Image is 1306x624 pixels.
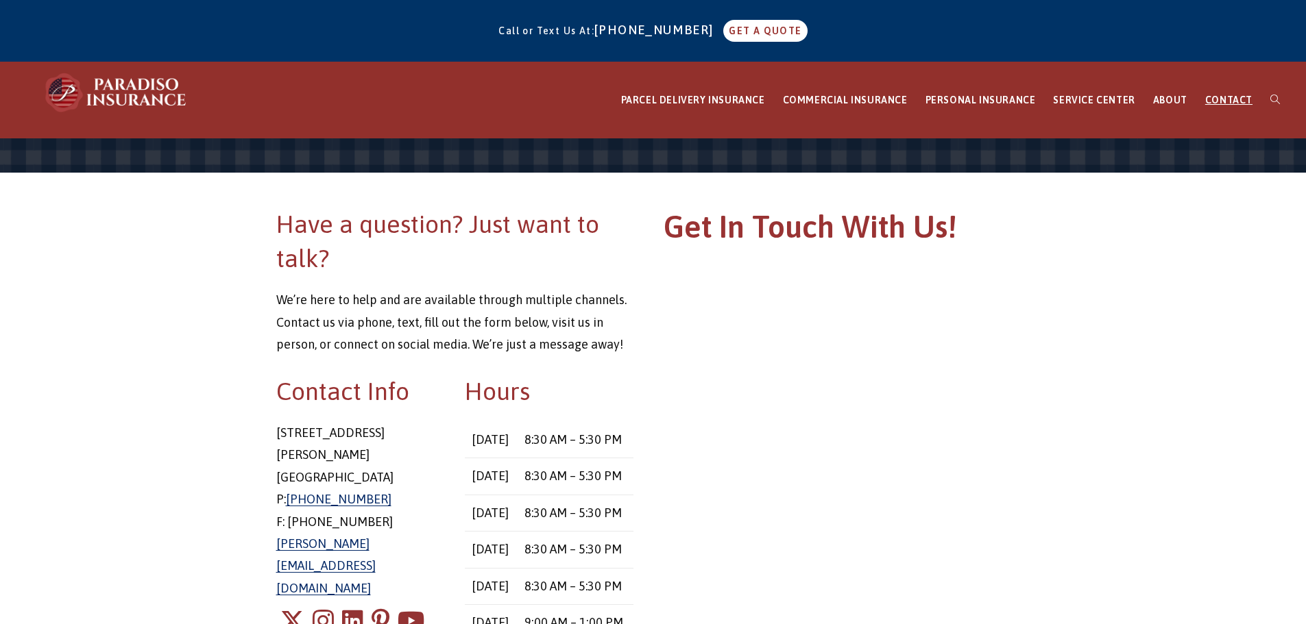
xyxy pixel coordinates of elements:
[723,20,807,42] a: GET A QUOTE
[1144,62,1196,138] a: ABOUT
[276,289,634,355] p: We’re here to help and are available through multiple channels. Contact us via phone, text, fill ...
[1044,62,1144,138] a: SERVICE CENTER
[524,579,622,593] time: 8:30 AM – 5:30 PM
[465,495,517,531] td: [DATE]
[664,207,1021,254] h1: Get In Touch With Us!
[276,422,445,599] p: [STREET_ADDRESS] [PERSON_NAME][GEOGRAPHIC_DATA] P: F: [PHONE_NUMBER]
[664,253,1021,623] iframe: Contact Form
[1196,62,1261,138] a: CONTACT
[465,532,517,568] td: [DATE]
[465,374,633,408] h2: Hours
[783,95,908,105] span: COMMERCIAL INSURANCE
[774,62,917,138] a: COMMERCIAL INSURANCE
[465,568,517,604] td: [DATE]
[621,95,765,105] span: PARCEL DELIVERY INSURANCE
[498,25,594,36] span: Call or Text Us At:
[1205,95,1253,105] span: CONTACT
[612,62,774,138] a: PARCEL DELIVERY INSURANCE
[465,458,517,495] td: [DATE]
[524,432,622,447] time: 8:30 AM – 5:30 PM
[1053,95,1135,105] span: SERVICE CENTER
[276,374,445,408] h2: Contact Info
[917,62,1045,138] a: PERSONAL INSURANCE
[41,72,192,113] img: Paradiso Insurance
[524,542,622,556] time: 8:30 AM – 5:30 PM
[524,469,622,483] time: 8:30 AM – 5:30 PM
[1153,95,1187,105] span: ABOUT
[286,492,391,506] a: [PHONE_NUMBER]
[926,95,1036,105] span: PERSONAL INSURANCE
[524,506,622,520] time: 8:30 AM – 5:30 PM
[276,207,634,276] h2: Have a question? Just want to talk?
[594,23,721,37] a: [PHONE_NUMBER]
[276,536,376,595] a: [PERSON_NAME][EMAIL_ADDRESS][DOMAIN_NAME]
[465,422,517,458] td: [DATE]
